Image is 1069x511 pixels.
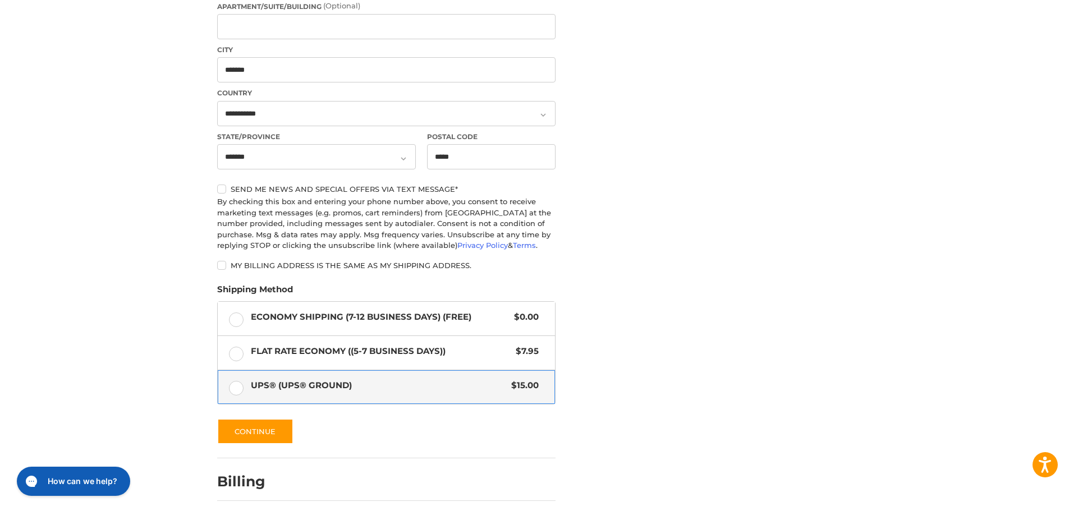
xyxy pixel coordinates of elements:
legend: Shipping Method [217,283,293,301]
span: UPS® (UPS® Ground) [251,379,506,392]
span: $7.95 [510,345,539,358]
label: Apartment/Suite/Building [217,1,556,12]
span: Flat Rate Economy ((5-7 Business Days)) [251,345,511,358]
span: $15.00 [506,379,539,392]
span: $0.00 [508,311,539,324]
h2: Billing [217,473,283,490]
iframe: Gorgias live chat messenger [11,463,134,500]
label: My billing address is the same as my shipping address. [217,261,556,270]
label: Send me news and special offers via text message* [217,185,556,194]
label: Country [217,88,556,98]
label: Postal Code [427,132,556,142]
div: By checking this box and entering your phone number above, you consent to receive marketing text ... [217,196,556,251]
button: Continue [217,418,293,444]
a: Privacy Policy [457,241,508,250]
label: State/Province [217,132,416,142]
label: City [217,45,556,55]
span: Economy Shipping (7-12 Business Days) (Free) [251,311,509,324]
a: Terms [513,241,536,250]
small: (Optional) [323,1,360,10]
